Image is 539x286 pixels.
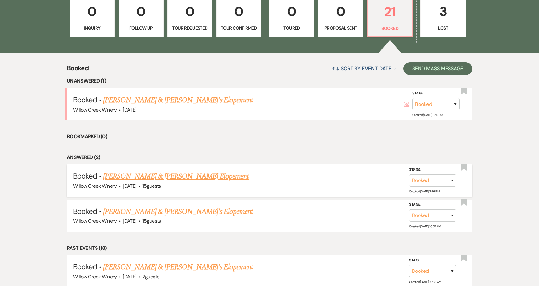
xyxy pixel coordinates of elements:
label: Stage: [412,90,460,97]
p: 0 [123,1,159,22]
label: Stage: [409,257,456,264]
p: 0 [220,1,257,22]
span: Event Date [362,65,391,72]
span: Willow Creek Winery [73,106,117,113]
span: Created: [DATE] 12:12 PM [412,113,443,117]
span: Willow Creek Winery [73,218,117,224]
a: [PERSON_NAME] & [PERSON_NAME] Elopement [103,171,249,182]
p: 21 [371,1,408,22]
p: 3 [425,1,461,22]
p: 0 [273,1,310,22]
button: Send Mass Message [403,62,472,75]
span: 15 guests [142,218,161,224]
span: 15 guests [142,183,161,189]
span: 2 guests [142,273,159,280]
span: Created: [DATE] 10:57 AM [409,224,441,228]
p: Inquiry [74,25,111,31]
p: 0 [322,1,359,22]
p: 0 [74,1,111,22]
button: Sort By Event Date [329,60,399,77]
p: Toured [273,25,310,31]
label: Stage: [409,201,456,208]
p: Tour Confirmed [220,25,257,31]
p: Booked [371,25,408,32]
li: Past Events (18) [67,244,472,252]
span: [DATE] [123,273,136,280]
span: Booked [67,63,89,77]
label: Stage: [409,166,456,173]
span: ↑↓ [332,65,339,72]
span: Booked [73,171,97,181]
span: [DATE] [123,106,136,113]
span: Created: [DATE] 7:56 PM [409,189,439,193]
li: Answered (2) [67,153,472,162]
p: Follow Up [123,25,159,31]
span: Booked [73,262,97,272]
a: [PERSON_NAME] & [PERSON_NAME]'s Elopement [103,261,253,273]
span: Booked [73,95,97,105]
span: [DATE] [123,218,136,224]
span: Willow Creek Winery [73,273,117,280]
p: 0 [171,1,208,22]
p: Tour Requested [171,25,208,31]
span: Willow Creek Winery [73,183,117,189]
li: Unanswered (1) [67,77,472,85]
a: [PERSON_NAME] & [PERSON_NAME]'s Elopement [103,206,253,217]
span: [DATE] [123,183,136,189]
a: [PERSON_NAME] & [PERSON_NAME]'s Elopement [103,94,253,106]
li: Bookmarked (0) [67,133,472,141]
p: Lost [425,25,461,31]
span: Created: [DATE] 10:38 AM [409,280,441,284]
span: Booked [73,206,97,216]
p: Proposal Sent [322,25,359,31]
